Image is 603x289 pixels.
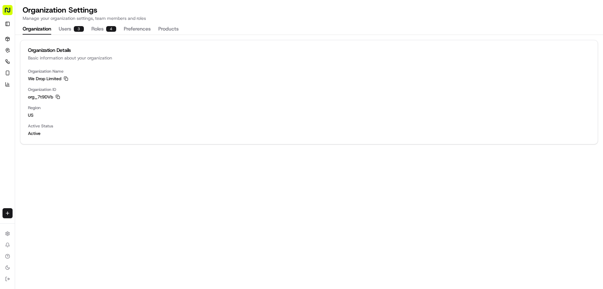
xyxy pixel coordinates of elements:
[6,25,114,35] p: Welcome 👋
[158,24,179,35] button: Products
[6,124,11,129] div: 📗
[28,69,590,74] span: Organization Name
[59,124,101,130] span: API Documentation
[28,130,590,136] span: Active
[44,139,76,144] a: Powered byPylon
[28,75,61,82] span: We Drop Limited
[91,24,116,35] button: Roles
[19,97,51,103] span: [PERSON_NAME]
[6,82,42,87] div: Past conversations
[28,60,103,66] div: Start new chat
[74,26,84,32] div: 3
[6,6,19,19] img: Nash
[28,87,590,92] span: Organization ID
[28,123,590,129] span: Active Status
[56,97,68,103] span: [DATE]
[13,98,18,103] img: 1736555255976-a54dd68f-1ca7-489b-9aae-adbdc363a1c4
[28,48,590,53] div: Organization Details
[124,24,151,35] button: Preferences
[62,139,76,144] span: Pylon
[28,55,590,61] div: Basic information about your organization
[28,66,86,71] div: We're available if you need us!
[4,121,51,132] a: 📗Knowledge Base
[13,60,24,71] img: 4920774857489_3d7f54699973ba98c624_72.jpg
[28,112,590,118] span: us
[6,92,16,102] img: Grace Nketiah
[97,81,114,88] button: See all
[13,124,48,130] span: Knowledge Base
[6,60,18,71] img: 1736555255976-a54dd68f-1ca7-489b-9aae-adbdc363a1c4
[52,97,54,103] span: •
[23,5,146,15] h1: Organization Settings
[107,62,114,69] button: Start new chat
[106,26,116,32] div: 4
[53,124,58,129] div: 💻
[59,24,84,35] button: Users
[16,41,113,47] input: Got a question? Start typing here...
[23,24,51,35] button: Organization
[51,121,103,132] a: 💻API Documentation
[23,15,146,21] p: Manage your organization settings, team members and roles
[28,105,590,111] span: Region
[28,94,53,100] span: org_7t9DVb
